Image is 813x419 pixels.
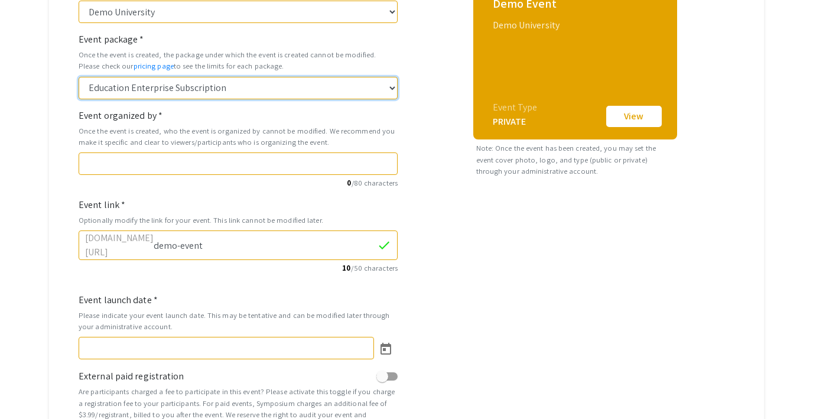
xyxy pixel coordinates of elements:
small: Note: Once the event has been created, you may set the event cover photo, logo, and type (public ... [473,139,677,180]
mat-icon: check [377,238,391,252]
small: /50 characters [79,262,398,274]
span: 10 [342,263,350,273]
div: Event Type [493,100,538,115]
iframe: Chat [9,366,50,410]
button: Open calendar [374,336,398,360]
small: Once the event is created, who the event is organized by cannot be modified. We recommend you mak... [79,125,398,148]
button: View [604,104,664,129]
small: Please indicate your event launch date. This may be tentative and can be modified later through y... [79,310,398,332]
span: 0 [347,178,351,188]
label: [DOMAIN_NAME][URL] [85,231,154,259]
div: PRIVATE [493,115,538,129]
div: Demo University [493,18,661,33]
small: Optionally modify the link for your event. This link cannot be modified later. [79,215,398,226]
small: /80 characters [79,177,398,189]
label: Event package * [79,33,144,47]
label: Event launch date * [79,293,158,307]
small: Once the event is created, the package under which the event is created cannot be modified. Pleas... [79,49,398,72]
label: Event link * [79,198,125,212]
label: External paid registration [79,369,184,384]
label: Event organized by * [79,109,162,123]
a: pricing page [134,61,174,71]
